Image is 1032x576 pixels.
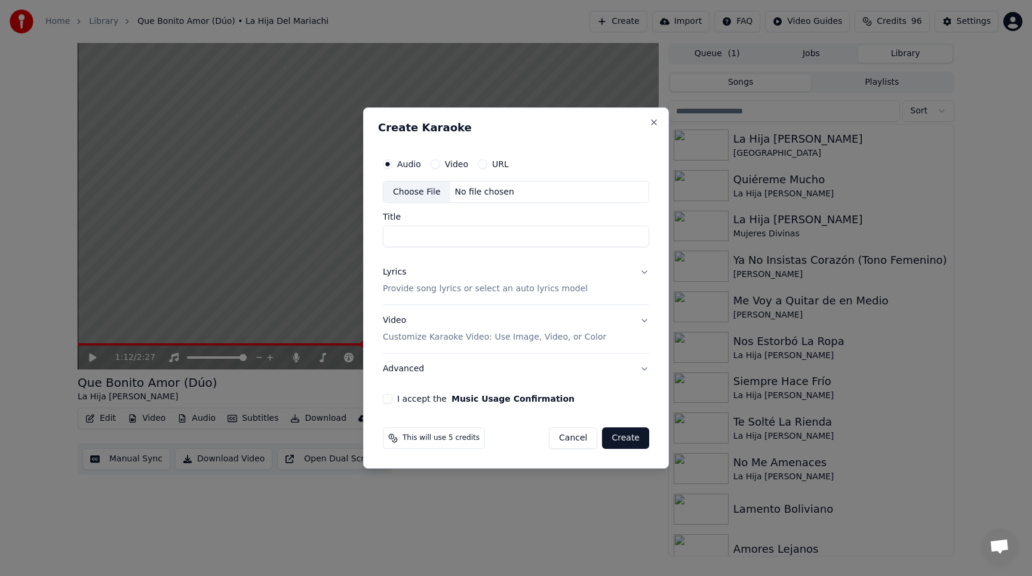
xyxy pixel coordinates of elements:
[383,257,649,305] button: LyricsProvide song lyrics or select an auto lyrics model
[403,433,480,443] span: This will use 5 credits
[383,306,649,353] button: VideoCustomize Karaoke Video: Use Image, Video, or Color
[383,353,649,384] button: Advanced
[451,395,575,403] button: I accept the
[383,284,588,295] p: Provide song lyrics or select an auto lyrics model
[602,427,649,449] button: Create
[445,160,468,168] label: Video
[383,315,606,344] div: Video
[383,267,406,279] div: Lyrics
[383,331,606,343] p: Customize Karaoke Video: Use Image, Video, or Color
[450,186,519,198] div: No file chosen
[549,427,597,449] button: Cancel
[383,181,450,203] div: Choose File
[378,122,654,133] h2: Create Karaoke
[397,395,575,403] label: I accept the
[492,160,509,168] label: URL
[383,213,649,221] label: Title
[397,160,421,168] label: Audio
